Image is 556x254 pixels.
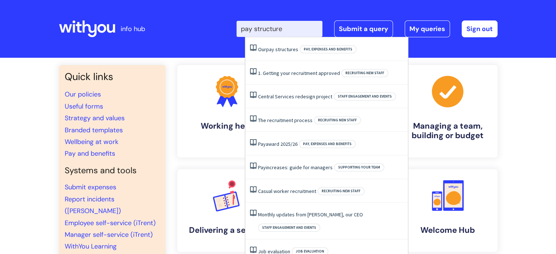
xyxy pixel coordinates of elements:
[275,46,298,53] span: structures
[258,117,313,124] a: The recruitment process
[237,21,322,37] input: Search
[177,65,277,158] a: Working here
[65,230,153,239] a: Manager self-service (iTrent)
[258,141,298,147] a: Payaward 2025/26
[65,242,117,251] a: WithYou Learning
[266,46,274,53] span: pay
[177,169,277,252] a: Delivering a service
[299,140,356,148] span: Pay, expenses and benefits
[258,164,266,171] span: Pay
[404,121,492,141] h4: Managing a team, building or budget
[65,126,123,134] a: Branded templates
[258,46,298,53] a: Ourpay structures
[65,195,121,215] a: Report incidents ([PERSON_NAME])
[65,166,160,176] h4: Systems and tools
[462,20,498,37] a: Sign out
[258,224,320,232] span: Staff engagement and events
[405,20,450,37] a: My queries
[398,65,498,158] a: Managing a team, building or budget
[65,219,156,227] a: Employee self-service (iTrent)
[237,20,498,37] div: | -
[318,187,364,195] span: Recruiting new staff
[334,92,396,101] span: Staff engagement and events
[258,188,316,194] a: Casual worker recruitment
[334,20,393,37] a: Submit a query
[341,69,388,77] span: Recruiting new staff
[300,45,356,53] span: Pay, expenses and benefits
[183,121,271,131] h4: Working here
[65,137,118,146] a: Wellbeing at work
[314,116,361,124] span: Recruiting new staff
[183,225,271,235] h4: Delivering a service
[258,211,363,218] a: Monthly updates from [PERSON_NAME], our CEO
[258,93,332,100] a: Central Services redesign project
[398,169,498,252] a: Welcome Hub
[65,114,125,122] a: Strategy and values
[404,225,492,235] h4: Welcome Hub
[258,164,333,171] a: Payincreases: guide for managers
[258,141,266,147] span: Pay
[65,183,116,192] a: Submit expenses
[121,23,145,35] p: info hub
[65,71,160,83] h3: Quick links
[334,163,384,171] span: Supporting your team
[65,90,101,99] a: Our policies
[258,70,340,76] a: 1. Getting your recruitment approved
[65,149,115,158] a: Pay and benefits
[65,102,103,111] a: Useful forms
